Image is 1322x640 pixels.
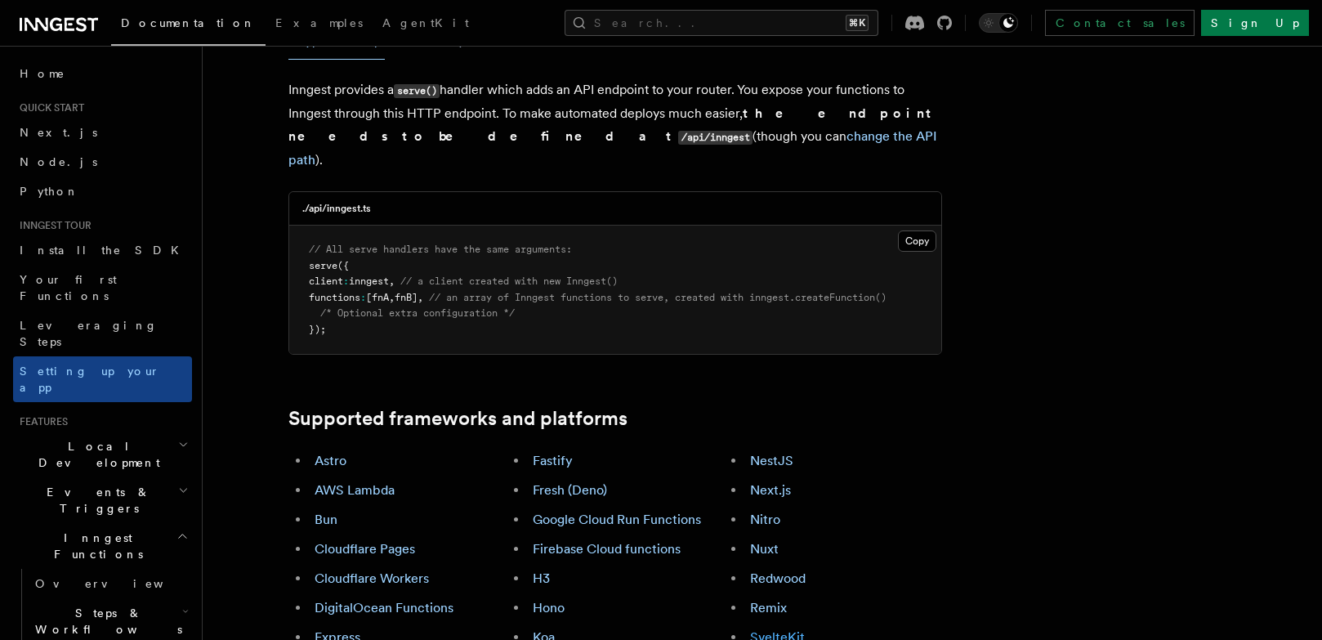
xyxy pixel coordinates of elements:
span: Home [20,65,65,82]
span: client [309,275,343,287]
span: Node.js [20,155,97,168]
a: AgentKit [373,5,479,44]
a: Astro [315,453,346,468]
span: Local Development [13,438,178,471]
span: , [418,292,423,303]
a: Node.js [13,147,192,177]
a: Contact sales [1045,10,1195,36]
kbd: ⌘K [846,15,869,31]
p: Inngest provides a handler which adds an API endpoint to your router. You expose your functions t... [288,78,942,172]
a: Nuxt [750,541,779,557]
a: Home [13,59,192,88]
button: Toggle dark mode [979,13,1018,33]
span: , [389,292,395,303]
a: Next.js [13,118,192,147]
code: /api/inngest [678,131,753,145]
button: Inngest Functions [13,523,192,569]
span: /* Optional extra configuration */ [320,307,515,319]
span: inngest [349,275,389,287]
span: // a client created with new Inngest() [400,275,618,287]
a: Documentation [111,5,266,46]
span: Leveraging Steps [20,319,158,348]
code: serve() [394,84,440,98]
span: functions [309,292,360,303]
a: Setting up your app [13,356,192,402]
a: Nitro [750,512,780,527]
a: Cloudflare Workers [315,571,429,586]
span: Your first Functions [20,273,117,302]
span: : [343,275,349,287]
a: Hono [533,600,565,615]
span: Features [13,415,68,428]
span: Examples [275,16,363,29]
span: Inngest tour [13,219,92,232]
a: NestJS [750,453,793,468]
h3: ./api/inngest.ts [302,202,371,215]
span: Overview [35,577,203,590]
button: Events & Triggers [13,477,192,523]
a: Examples [266,5,373,44]
a: Overview [29,569,192,598]
span: Documentation [121,16,256,29]
a: Cloudflare Pages [315,541,415,557]
a: Fresh (Deno) [533,482,607,498]
a: Google Cloud Run Functions [533,512,701,527]
a: Sign Up [1201,10,1309,36]
span: [fnA [366,292,389,303]
a: Remix [750,600,787,615]
button: Copy [898,230,936,252]
span: // an array of Inngest functions to serve, created with inngest.createFunction() [429,292,887,303]
span: Events & Triggers [13,484,178,517]
span: ({ [337,260,349,271]
button: Search...⌘K [565,10,878,36]
a: Install the SDK [13,235,192,265]
span: serve [309,260,337,271]
span: Python [20,185,79,198]
a: Redwood [750,571,806,586]
span: Next.js [20,126,97,139]
span: Setting up your app [20,365,160,394]
span: AgentKit [382,16,469,29]
span: // All serve handlers have the same arguments: [309,244,572,255]
span: Install the SDK [20,244,189,257]
span: Steps & Workflows [29,605,182,638]
a: DigitalOcean Functions [315,600,453,615]
a: Python [13,177,192,206]
span: Quick start [13,101,84,114]
span: Inngest Functions [13,530,176,562]
a: Supported frameworks and platforms [288,407,628,430]
a: H3 [533,571,550,586]
a: Next.js [750,482,791,498]
a: Fastify [533,453,573,468]
span: }); [309,324,326,335]
button: Local Development [13,432,192,477]
span: fnB] [395,292,418,303]
span: , [389,275,395,287]
a: AWS Lambda [315,482,395,498]
a: Leveraging Steps [13,311,192,356]
a: Bun [315,512,337,527]
a: Firebase Cloud functions [533,541,681,557]
a: Your first Functions [13,265,192,311]
span: : [360,292,366,303]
